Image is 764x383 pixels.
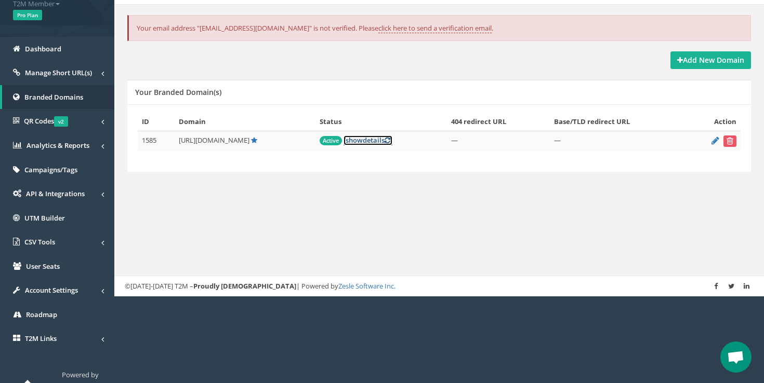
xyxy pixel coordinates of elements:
a: click here to send a verification email [378,23,492,33]
a: Default [251,135,257,145]
span: [URL][DOMAIN_NAME] [179,135,249,145]
a: Add New Domain [670,51,751,69]
a: [showdetails] [344,135,392,145]
div: Your email address "[EMAIL_ADDRESS][DOMAIN_NAME]" is not verified. Please . [127,15,751,42]
strong: Proudly [DEMOGRAPHIC_DATA] [193,281,296,291]
div: ©[DATE]-[DATE] T2M – | Powered by [125,281,754,291]
span: v2 [54,116,68,127]
a: Zesle Software Inc. [338,281,396,291]
span: UTM Builder [24,213,65,223]
td: — [447,131,550,151]
span: Analytics & Reports [27,141,89,150]
h5: Your Branded Domain(s) [135,88,221,96]
span: show [346,135,363,145]
th: Status [315,113,447,131]
span: Account Settings [25,285,78,295]
strong: Add New Domain [677,55,744,65]
span: Branded Domains [24,92,83,102]
th: ID [138,113,175,131]
th: Domain [175,113,315,131]
th: Action [687,113,741,131]
td: — [550,131,687,151]
span: Manage Short URL(s) [25,68,92,77]
th: 404 redirect URL [447,113,550,131]
span: User Seats [26,262,60,271]
span: Dashboard [25,44,61,53]
span: API & Integrations [26,189,85,198]
span: Pro Plan [13,10,42,20]
td: 1585 [138,131,175,151]
span: Campaigns/Tags [24,165,77,174]
span: CSV Tools [24,237,55,247]
a: Open chat [720,341,752,373]
span: QR Codes [24,116,68,126]
span: Active [320,136,342,145]
th: Base/TLD redirect URL [550,113,687,131]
